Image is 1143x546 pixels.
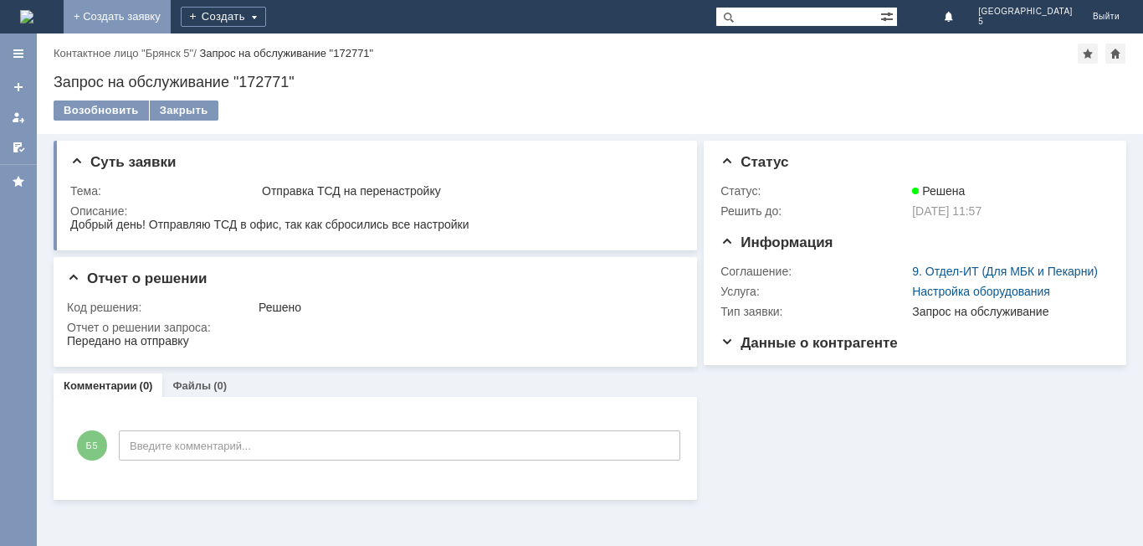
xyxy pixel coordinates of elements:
a: 9. Отдел-ИТ (Для МБК и Пекарни) [912,265,1098,278]
span: 5 [978,17,1073,27]
div: Статус: [720,184,909,198]
a: Мои согласования [5,134,32,161]
div: Решено [259,301,674,314]
div: Запрос на обслуживание "172771" [54,74,1126,90]
div: Код решения: [67,301,255,314]
span: Отчет о решении [67,270,207,286]
a: Перейти на домашнюю страницу [20,10,33,23]
div: Соглашение: [720,265,909,278]
img: logo [20,10,33,23]
div: Отправка ТСД на перенастройку [262,184,674,198]
div: Решить до: [720,204,909,218]
span: [GEOGRAPHIC_DATA] [978,7,1073,17]
span: Информация [720,234,833,250]
div: / [54,47,199,59]
span: Данные о контрагенте [720,335,898,351]
a: Комментарии [64,379,137,392]
a: Настройка оборудования [912,285,1050,298]
div: Сделать домашней страницей [1105,44,1125,64]
a: Создать заявку [5,74,32,100]
span: Расширенный поиск [880,8,897,23]
div: (0) [213,379,227,392]
span: Суть заявки [70,154,176,170]
div: (0) [140,379,153,392]
div: Отчет о решении запроса: [67,321,678,334]
a: Контактное лицо "Брянск 5" [54,47,193,59]
div: Создать [181,7,266,27]
div: Тема: [70,184,259,198]
span: Б5 [77,430,107,461]
div: Добавить в избранное [1078,44,1098,64]
div: Описание: [70,204,678,218]
span: Статус [720,154,788,170]
div: Услуга: [720,285,909,298]
a: Мои заявки [5,104,32,131]
div: Запрос на обслуживание "172771" [199,47,373,59]
span: Решена [912,184,965,198]
div: Тип заявки: [720,305,909,318]
a: Файлы [172,379,211,392]
div: Запрос на обслуживание [912,305,1102,318]
span: [DATE] 11:57 [912,204,982,218]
